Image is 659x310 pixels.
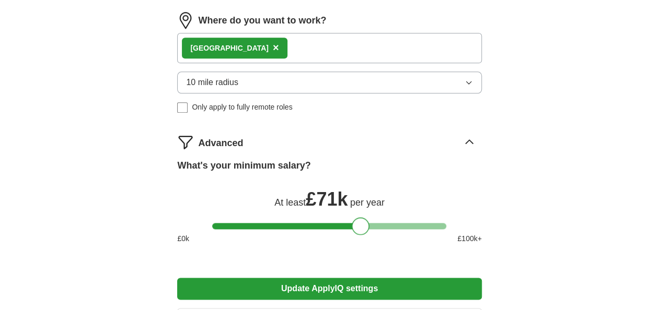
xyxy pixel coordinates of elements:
span: At least [274,197,306,208]
button: Update ApplyIQ settings [177,278,481,300]
span: 10 mile radius [186,76,238,89]
span: £ 100 k+ [457,233,481,244]
label: Where do you want to work? [198,14,326,28]
button: × [273,40,279,56]
span: per year [350,197,385,208]
div: [GEOGRAPHIC_DATA] [190,43,269,54]
span: Advanced [198,136,243,150]
img: location.png [177,12,194,29]
span: £ 0 k [177,233,189,244]
img: filter [177,134,194,150]
span: £ 71k [306,188,348,210]
span: Only apply to fully remote roles [192,102,292,113]
label: What's your minimum salary? [177,159,310,173]
span: × [273,42,279,53]
button: 10 mile radius [177,71,481,93]
input: Only apply to fully remote roles [177,102,188,113]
